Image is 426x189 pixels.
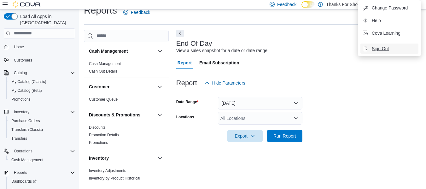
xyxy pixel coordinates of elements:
[6,134,78,143] button: Transfers
[11,56,35,64] a: Customers
[11,147,35,155] button: Operations
[9,156,75,164] span: Cash Management
[84,124,169,149] div: Discounts & Promotions
[360,3,418,13] button: Change Password
[11,43,26,51] a: Home
[372,45,389,52] span: Sign Out
[14,170,27,175] span: Reports
[273,133,296,139] span: Run Report
[9,126,45,133] a: Transfers (Classic)
[156,47,164,55] button: Cash Management
[89,112,140,118] h3: Discounts & Promotions
[176,79,197,87] h3: Report
[176,30,184,37] button: Next
[13,1,41,8] img: Cova
[1,108,78,116] button: Inventory
[89,69,118,74] span: Cash Out Details
[9,178,39,185] a: Dashboards
[9,156,46,164] a: Cash Management
[84,96,169,106] div: Customer
[11,179,37,184] span: Dashboards
[84,4,117,17] h1: Reports
[89,183,142,188] span: Inventory On Hand by Package
[326,1,368,8] p: Thanks For Shopping
[11,118,40,123] span: Purchase Orders
[89,61,121,66] span: Cash Management
[227,130,263,142] button: Export
[89,84,155,90] button: Customer
[360,44,418,54] button: Sign Out
[1,55,78,64] button: Customers
[11,43,75,51] span: Home
[372,5,408,11] span: Change Password
[89,48,155,54] button: Cash Management
[89,155,109,161] h3: Inventory
[89,140,108,145] a: Promotions
[301,1,315,8] input: Dark Mode
[156,111,164,119] button: Discounts & Promotions
[156,154,164,162] button: Inventory
[89,155,155,161] button: Inventory
[176,40,212,47] h3: End Of Day
[9,87,75,94] span: My Catalog (Beta)
[14,44,24,50] span: Home
[84,60,169,78] div: Cash Management
[277,1,296,8] span: Feedback
[14,70,27,75] span: Catalog
[1,147,78,156] button: Operations
[1,68,78,77] button: Catalog
[11,169,75,176] span: Reports
[89,133,119,137] a: Promotion Details
[9,117,75,125] span: Purchase Orders
[9,178,75,185] span: Dashboards
[89,84,109,90] h3: Customer
[6,77,78,86] button: My Catalog (Classic)
[131,9,150,15] span: Feedback
[11,169,30,176] button: Reports
[1,168,78,177] button: Reports
[11,69,75,77] span: Catalog
[11,69,29,77] button: Catalog
[11,136,27,141] span: Transfers
[18,13,75,26] span: Load All Apps in [GEOGRAPHIC_DATA]
[294,116,299,121] button: Open list of options
[11,147,75,155] span: Operations
[89,168,126,173] span: Inventory Adjustments
[9,117,43,125] a: Purchase Orders
[9,126,75,133] span: Transfers (Classic)
[218,97,302,109] button: [DATE]
[6,116,78,125] button: Purchase Orders
[6,156,78,164] button: Cash Management
[212,80,245,86] span: Hide Parameters
[360,28,418,38] button: Cova Learning
[89,69,118,74] a: Cash Out Details
[231,130,259,142] span: Export
[89,112,155,118] button: Discounts & Promotions
[9,96,75,103] span: Promotions
[121,6,153,19] a: Feedback
[1,42,78,51] button: Home
[14,58,32,63] span: Customers
[9,78,75,86] span: My Catalog (Classic)
[202,77,248,89] button: Hide Parameters
[176,115,194,120] label: Locations
[199,56,239,69] span: Email Subscription
[14,109,29,115] span: Inventory
[156,83,164,91] button: Customer
[89,133,119,138] span: Promotion Details
[9,96,33,103] a: Promotions
[9,78,49,86] a: My Catalog (Classic)
[176,99,199,104] label: Date Range
[11,108,75,116] span: Inventory
[6,95,78,104] button: Promotions
[6,177,78,186] a: Dashboards
[11,127,43,132] span: Transfers (Classic)
[11,97,31,102] span: Promotions
[178,56,192,69] span: Report
[89,97,118,102] a: Customer Queue
[89,176,140,181] span: Inventory by Product Historical
[11,56,75,64] span: Customers
[9,135,75,142] span: Transfers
